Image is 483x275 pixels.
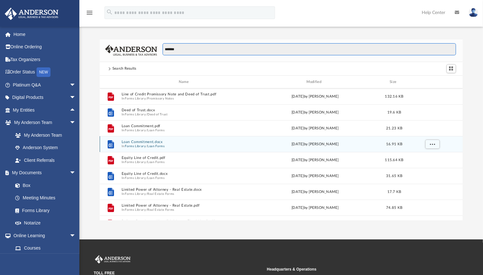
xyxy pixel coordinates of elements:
a: My Anderson Team [9,129,79,141]
div: Size [381,79,407,85]
span: In [121,160,249,164]
a: menu [86,12,93,17]
span: 21.23 KB [386,127,402,130]
span: In [121,176,249,180]
button: Forms Library [125,97,146,101]
button: Limited Power of Attorney - Real Estate.pdf [121,204,249,208]
a: Online Learningarrow_drop_down [4,229,82,242]
button: Loan Forms [147,128,165,133]
span: / [146,176,147,180]
span: 17.7 KB [387,190,401,194]
a: Tax Organizers [4,53,85,66]
span: In [121,97,249,101]
span: 19.6 KB [387,111,401,114]
button: Forms Library [125,176,146,180]
div: id [410,79,454,85]
button: Loan Forms [147,144,165,148]
img: Anderson Advisors Platinum Portal [3,8,60,20]
button: Line of Credit Promissory Note and Deed of Trust.pdf [121,93,249,97]
span: / [146,113,147,117]
span: / [146,144,147,148]
a: Anderson System [9,141,82,154]
span: arrow_drop_down [70,167,82,180]
div: [DATE] by [PERSON_NAME] [252,94,379,100]
button: Real Estate Forms [147,208,174,212]
span: 74.85 KB [386,206,402,210]
a: Notarize [9,217,82,230]
button: Forms Library [125,160,146,164]
span: 31.65 KB [386,174,402,178]
img: User Pic [469,8,478,17]
div: grid [100,88,463,220]
div: [DATE] by [PERSON_NAME] [252,189,379,195]
span: arrow_drop_down [70,79,82,92]
div: id [102,79,118,85]
div: Modified [251,79,379,85]
div: [DATE] by [PERSON_NAME] [252,157,379,163]
button: Forms Library [125,128,146,133]
button: Switch to Grid View [446,64,456,73]
a: Client Referrals [9,154,82,167]
a: Box [9,179,79,192]
button: Forms Library [125,144,146,148]
button: Deed of Trust.docx [121,108,249,113]
button: More options [425,140,439,149]
i: menu [86,9,93,17]
button: Real Estate Forms [147,192,174,196]
img: Anderson Advisors Platinum Portal [94,255,132,264]
div: Search Results [112,66,137,72]
div: [DATE] by [PERSON_NAME] [252,110,379,115]
div: [DATE] by [PERSON_NAME] [252,126,379,131]
span: In [121,144,249,148]
button: Loan Commitment.pdf [121,124,249,128]
span: 115.64 KB [385,158,403,162]
span: In [121,128,249,133]
div: Name [121,79,248,85]
button: Forms Library [125,192,146,196]
div: [DATE] by [PERSON_NAME] [252,205,379,211]
a: Forms Library [9,204,79,217]
button: Forms Library [125,208,146,212]
span: arrow_drop_down [70,116,82,129]
a: Meeting Minutes [9,192,82,204]
div: [DATE] by [PERSON_NAME] [252,141,379,147]
span: arrow_drop_up [70,104,82,117]
button: Limited Power of Attorney - Real Estate.docx [121,188,249,192]
a: Order StatusNEW [4,66,85,79]
span: In [121,113,249,117]
span: 16.91 KB [386,142,402,146]
button: Forms Library [125,113,146,117]
a: Courses [9,242,82,255]
span: / [146,192,147,196]
span: / [146,160,147,164]
button: Promissory Notes [147,97,174,101]
span: In [121,208,249,212]
div: NEW [37,67,50,77]
span: / [146,128,147,133]
span: arrow_drop_down [70,229,82,242]
a: Digital Productsarrow_drop_down [4,91,85,104]
a: Home [4,28,85,41]
span: In [121,192,249,196]
button: Loan Forms [147,160,165,164]
small: Headquarters & Operations [267,266,435,272]
a: Platinum Q&Aarrow_drop_down [4,79,85,91]
a: My Anderson Teamarrow_drop_down [4,116,82,129]
a: My Entitiesarrow_drop_up [4,104,85,116]
i: search [106,9,113,16]
span: / [146,97,147,101]
span: 132.16 KB [385,95,403,98]
button: Loan Forms [147,176,165,180]
a: My Documentsarrow_drop_down [4,167,82,179]
button: Equity Line of Credit.docx [121,172,249,176]
button: Balloon Promissory Note (Multistate Fixed Note).pdf [121,220,249,224]
button: Deed of Trust [147,113,167,117]
button: Equity Line of Credit.pdf [121,156,249,160]
span: / [146,208,147,212]
div: [DATE] by [PERSON_NAME] [252,173,379,179]
a: Online Ordering [4,41,85,53]
span: arrow_drop_down [70,91,82,104]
